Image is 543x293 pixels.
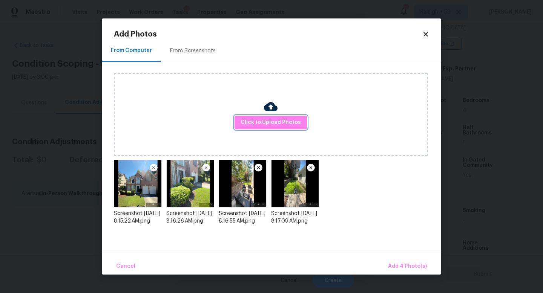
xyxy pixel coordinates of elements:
button: Click to Upload Photos [235,116,307,130]
div: Screenshot [DATE] 8.15.22 AM.png [114,210,162,225]
img: Cloud Upload Icon [264,100,278,113]
div: Screenshot [DATE] 8.16.55 AM.png [219,210,267,225]
div: Screenshot [DATE] 8.16.26 AM.png [166,210,214,225]
button: Cancel [113,258,138,275]
h2: Add Photos [114,31,422,38]
div: Screenshot [DATE] 8.17.09 AM.png [271,210,319,225]
span: Add 4 Photo(s) [388,262,427,271]
span: Cancel [116,262,135,271]
span: Click to Upload Photos [241,118,301,127]
div: From Screenshots [170,47,216,55]
button: Add 4 Photo(s) [385,258,430,275]
div: From Computer [111,47,152,54]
